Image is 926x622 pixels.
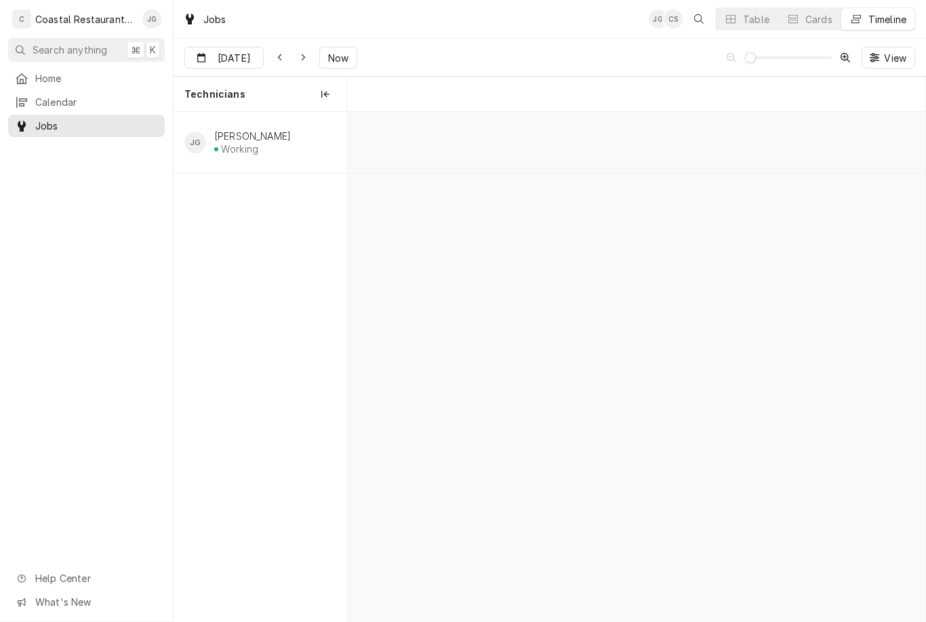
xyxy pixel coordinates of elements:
div: JG [649,9,668,28]
span: Now [325,51,351,65]
div: JG [184,132,206,153]
div: Table [743,12,769,26]
button: View [862,47,915,69]
div: Cards [805,12,832,26]
div: Coastal Restaurant Repair [35,12,135,26]
button: Search anything⌘K [8,38,165,62]
span: Jobs [35,119,158,133]
div: CS [664,9,683,28]
a: Calendar [8,91,165,113]
div: Chris Sockriter's Avatar [664,9,683,28]
span: View [881,51,909,65]
div: C [12,9,31,28]
div: James Gatton's Avatar [184,132,206,153]
button: Open search [688,8,710,30]
div: Working [221,143,258,155]
div: Timeline [868,12,906,26]
span: Home [35,71,158,85]
span: Technicians [184,88,245,101]
div: James Gatton's Avatar [649,9,668,28]
a: Home [8,67,165,90]
a: Go to Help Center [8,567,165,589]
span: ⌘ [131,43,140,57]
span: What's New [35,595,157,609]
div: JG [142,9,161,28]
button: [DATE] [184,47,264,69]
a: Jobs [8,115,165,137]
span: Search anything [33,43,107,57]
div: normal [348,112,925,622]
button: Now [319,47,357,69]
span: Help Center [35,571,157,585]
div: left [174,112,347,622]
span: Calendar [35,95,158,109]
div: Technicians column. SPACE for context menu [174,77,347,112]
span: K [150,43,156,57]
div: [PERSON_NAME] [214,130,291,142]
a: Go to What's New [8,591,165,613]
div: James Gatton's Avatar [142,9,161,28]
